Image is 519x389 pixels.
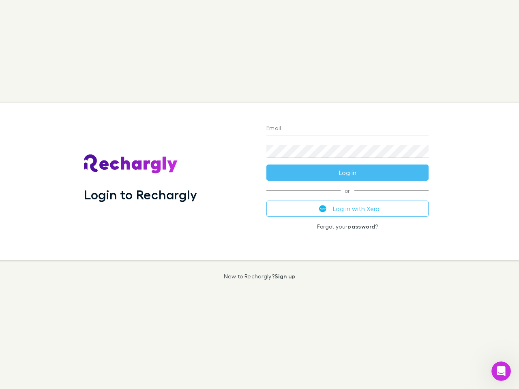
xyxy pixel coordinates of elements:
button: Log in with Xero [266,201,429,217]
img: Rechargly's Logo [84,154,178,174]
iframe: Intercom live chat [491,361,511,381]
button: Log in [266,165,429,181]
span: or [266,190,429,191]
p: Forgot your ? [266,223,429,230]
p: New to Rechargly? [224,273,296,280]
h1: Login to Rechargly [84,187,197,202]
a: password [347,223,375,230]
img: Xero's logo [319,205,326,212]
a: Sign up [275,273,295,280]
